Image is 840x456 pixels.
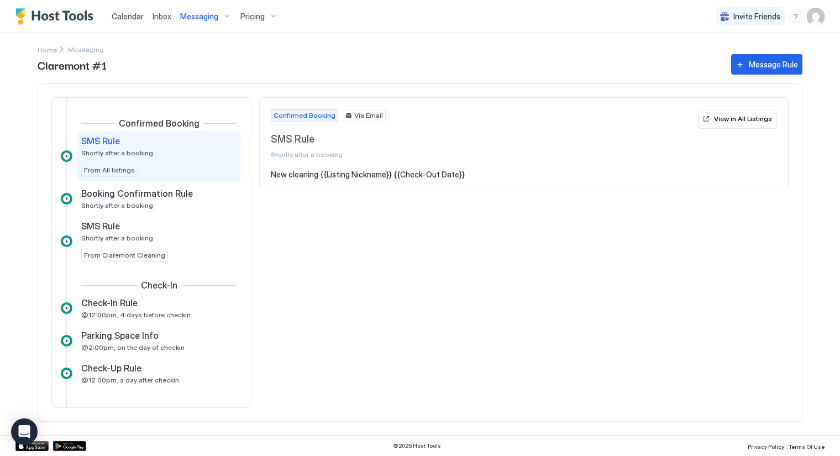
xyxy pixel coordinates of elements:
span: Shortly after a booking [81,149,153,157]
span: Check-In [141,280,177,291]
div: Message Rule [749,59,798,70]
span: Claremont #1 [38,56,720,73]
pre: New cleaning {{Listing Nickname}} {{Check-Out Date}} [271,170,777,180]
div: Breadcrumb [38,44,57,55]
a: Home [38,44,57,55]
span: @12:00pm, 4 days before checkin [81,311,191,319]
span: Privacy Policy [748,443,784,450]
span: Shortly after a booking [81,234,153,242]
button: Message Rule [731,54,802,75]
span: © 2025 Host Tools [393,442,441,449]
span: SMS Rule [81,135,120,146]
span: From All listings [84,165,135,175]
span: Booking Confirmation Rule [81,188,193,199]
span: @2:00pm, on the day of checkin [81,343,185,352]
div: View in All Listings [714,114,772,124]
a: Host Tools Logo [15,8,98,25]
a: Google Play Store [53,441,86,451]
a: Privacy Policy [748,440,784,452]
span: Messaging [180,12,218,22]
span: Inbox [153,12,171,21]
span: Breadcrumb [68,45,104,54]
span: Check-In Rule [81,297,138,308]
span: Check-Up Rule [81,363,141,374]
span: Parking Space Info [81,330,159,341]
span: SMS Rule [81,221,120,232]
span: Calendar [112,12,144,21]
span: Via Email [354,111,383,120]
span: Home [38,46,57,54]
div: Open Intercom Messenger [11,418,38,445]
span: Pricing [240,12,265,22]
span: From Claremont Cleaning [84,250,165,260]
a: Terms Of Use [789,440,825,452]
div: menu [789,10,802,23]
span: Confirmed Booking [274,111,335,120]
div: User profile [807,8,825,25]
span: Invite Friends [733,12,780,22]
span: Confirmed Booking [119,118,200,129]
a: Inbox [153,11,171,22]
button: View in All Listings [698,109,777,129]
a: App Store [15,441,49,451]
span: Shortly after a booking [81,201,153,209]
a: Calendar [112,11,144,22]
span: Shortly after a booking [271,150,694,159]
span: SMS Rule [271,133,694,146]
span: Terms Of Use [789,443,825,450]
span: @12:00pm, a day after checkin [81,376,179,384]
